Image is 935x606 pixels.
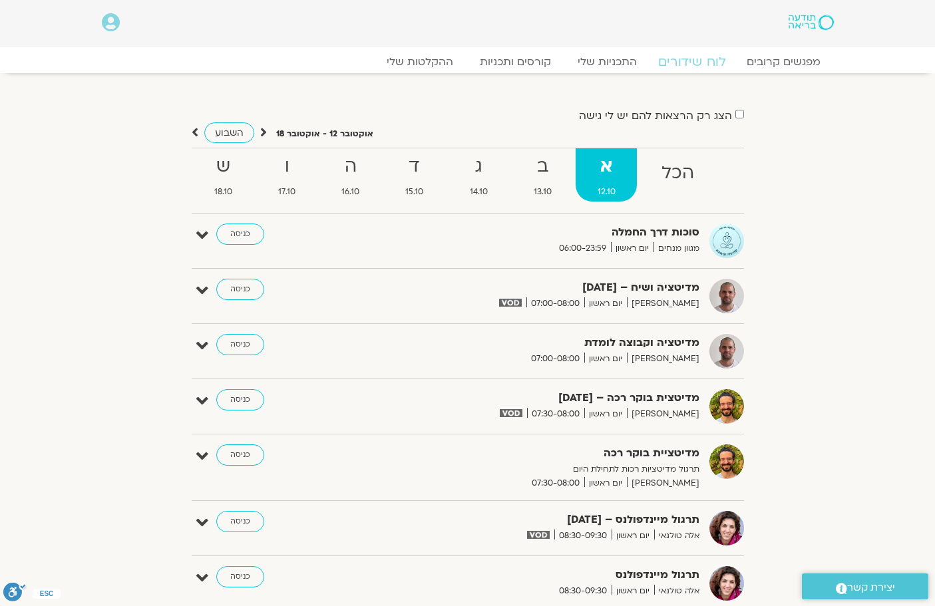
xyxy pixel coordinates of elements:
[373,224,699,241] strong: סוכות דרך החמלה
[576,152,637,182] strong: א
[204,122,254,143] a: השבוע
[654,584,699,598] span: אלה טולנאי
[373,55,467,69] a: ההקלטות שלי
[193,148,254,202] a: ש18.10
[627,476,699,490] span: [PERSON_NAME]
[576,185,637,199] span: 12.10
[373,444,699,462] strong: מדיטציית בוקר רכה
[384,185,445,199] span: 15.10
[579,110,732,122] label: הצג רק הרצאות להם יש לי גישה
[102,55,834,69] nav: Menu
[654,241,699,255] span: מגוון מנחים
[627,297,699,311] span: [PERSON_NAME]
[584,297,627,311] span: יום ראשון
[527,407,584,421] span: 07:30-08:00
[554,529,612,543] span: 08:30-09:30
[193,152,254,182] strong: ש
[216,444,264,466] a: כניסה
[512,148,573,202] a: ב13.10
[640,148,715,202] a: הכל
[384,152,445,182] strong: ד
[320,148,381,202] a: ה16.10
[373,334,699,352] strong: מדיטציה וקבוצה לומדת
[216,566,264,587] a: כניסה
[448,148,509,202] a: ג14.10
[612,529,654,543] span: יום ראשון
[448,152,509,182] strong: ג
[642,54,741,70] a: לוח שידורים
[215,126,244,139] span: השבוע
[500,409,522,417] img: vodicon
[257,148,317,202] a: ו17.10
[733,55,834,69] a: מפגשים קרובים
[640,158,715,188] strong: הכל
[512,185,573,199] span: 13.10
[526,352,584,366] span: 07:00-08:00
[584,476,627,490] span: יום ראשון
[584,407,627,421] span: יום ראשון
[627,407,699,421] span: [PERSON_NAME]
[527,476,584,490] span: 07:30-08:00
[216,389,264,410] a: כניסה
[193,185,254,199] span: 18.10
[802,573,928,599] a: יצירת קשר
[448,185,509,199] span: 14.10
[216,279,264,300] a: כניסה
[584,352,627,366] span: יום ראשון
[384,148,445,202] a: ד15.10
[847,579,895,597] span: יצירת קשר
[527,531,549,539] img: vodicon
[611,241,654,255] span: יום ראשון
[373,279,699,297] strong: מדיטציה ושיח – [DATE]
[373,511,699,529] strong: תרגול מיינדפולנס – [DATE]
[373,566,699,584] strong: תרגול מיינדפולנס
[373,389,699,407] strong: מדיטצית בוקר רכה – [DATE]
[554,241,611,255] span: 06:00-23:59
[564,55,650,69] a: התכניות שלי
[554,584,612,598] span: 08:30-09:30
[612,584,654,598] span: יום ראשון
[654,529,699,543] span: אלה טולנאי
[276,127,373,141] p: אוקטובר 12 - אוקטובר 18
[216,224,264,245] a: כניסה
[216,334,264,355] a: כניסה
[526,297,584,311] span: 07:00-08:00
[257,152,317,182] strong: ו
[512,152,573,182] strong: ב
[373,462,699,476] p: תרגול מדיטציות רכות לתחילת היום
[257,185,317,199] span: 17.10
[499,299,521,307] img: vodicon
[216,511,264,532] a: כניסה
[320,185,381,199] span: 16.10
[576,148,637,202] a: א12.10
[320,152,381,182] strong: ה
[627,352,699,366] span: [PERSON_NAME]
[467,55,564,69] a: קורסים ותכניות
